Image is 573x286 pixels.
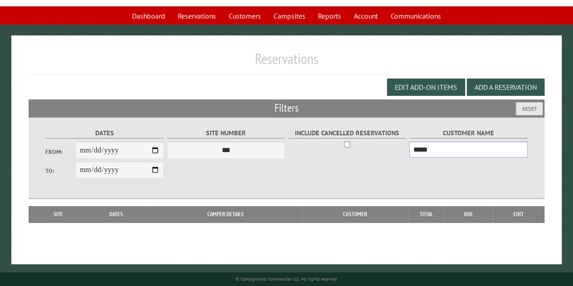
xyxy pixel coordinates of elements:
[467,79,544,96] button: Add a Reservation
[288,128,406,138] label: Include Cancelled Reservations
[302,206,408,222] th: Customer
[172,7,221,25] a: Reservations
[127,7,171,25] a: Dashboard
[33,206,83,222] th: Site
[83,206,149,222] th: Dates
[385,7,446,25] a: Communications
[223,7,266,25] a: Customers
[409,128,528,138] label: Customer Name
[45,148,75,156] label: From:
[235,276,338,282] small: © Campground Commander LLC. All rights reserved.
[45,167,75,175] label: To:
[387,79,465,96] button: Edit Add-on Items
[313,7,347,25] a: Reports
[29,50,544,75] h1: Reservations
[167,128,285,138] label: Site Number
[408,206,444,222] th: Total
[268,7,311,25] a: Campsites
[348,7,383,25] a: Account
[149,206,302,222] th: Camper Details
[29,99,544,117] h2: Filters
[444,206,492,222] th: Due
[493,206,544,222] th: Edit
[45,128,164,138] label: Dates
[516,102,543,115] button: Reset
